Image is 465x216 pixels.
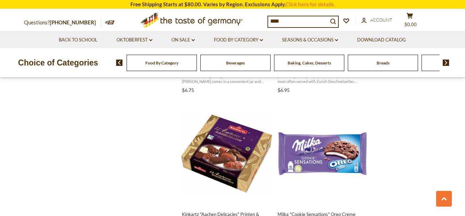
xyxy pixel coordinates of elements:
[181,108,273,200] img: Kinkartz "Aachen Delicacies" Printen & Gingerbread Assortment in Gift Box, 17.6 oz
[276,108,369,200] img: Milka "Cookie Sensations" Oreo Creme Cookies
[278,87,290,93] span: $6.95
[288,60,331,65] a: Baking, Cakes, Desserts
[357,36,406,44] a: Download Catalog
[226,60,245,65] a: Beverages
[377,60,390,65] a: Breads
[182,74,272,84] span: This delicious vegan vegetable broth from [PERSON_NAME] comes in a convenient jar and makes any s...
[145,60,178,65] a: Food By Category
[59,36,97,44] a: Back to School
[443,60,449,66] img: next arrow
[214,36,263,44] a: Food By Category
[182,87,194,93] span: $6.75
[116,60,123,66] img: previous arrow
[404,22,417,27] span: $0.00
[171,36,195,44] a: On Sale
[117,36,152,44] a: Oktoberfest
[370,17,392,23] span: Account
[24,18,101,27] p: Questions?
[286,1,335,7] a: Click here for details.
[282,36,338,44] a: Seasons & Occasions
[361,16,392,24] a: Account
[400,13,420,30] button: $0.00
[278,74,368,84] span: [PERSON_NAME] is a popular Swiss potato side dish most often served with Zurich Geschnetzeltes (Z...
[50,19,96,25] a: [PHONE_NUMBER]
